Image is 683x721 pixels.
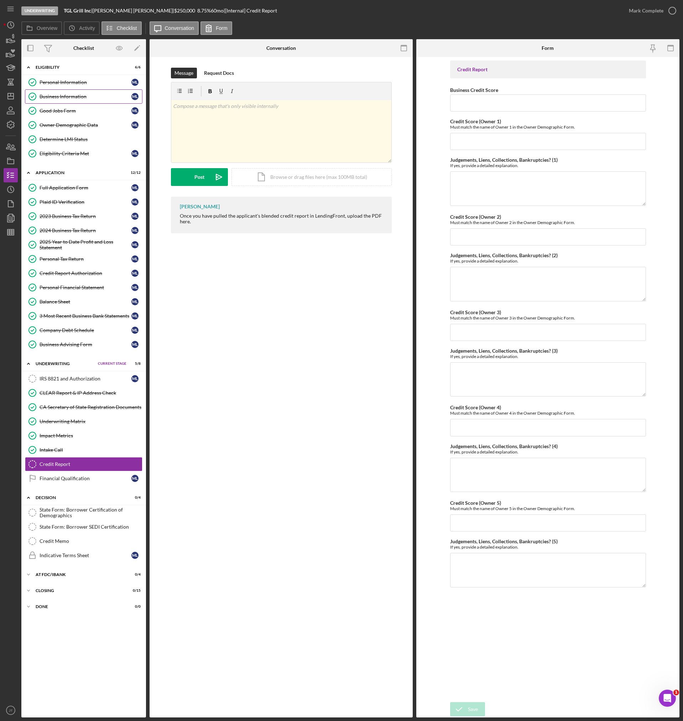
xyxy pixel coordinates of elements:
[79,25,95,31] label: Activity
[131,150,139,157] div: M L
[224,8,277,14] div: | [Internal] Credit Report
[40,461,142,467] div: Credit Report
[64,8,93,14] div: |
[36,572,123,577] div: At FDC/iBank
[25,386,142,400] a: CLEAR Report & IP Address Check
[25,505,142,520] a: State Form: Borrower Certification of Demographics
[64,7,91,14] b: TGL Grill Inc
[450,410,646,416] div: Must match the name of Owner 4 in the Owner Demographic Form.
[4,703,18,717] button: JT
[25,295,142,309] a: Balance SheetML
[25,471,142,486] a: Financial QualificationML
[450,449,646,455] div: If yes, provide a detailed explanation.
[36,496,123,500] div: Decision
[40,476,131,481] div: Financial Qualification
[128,496,141,500] div: 0 / 4
[40,199,131,205] div: Plaid ID Verification
[40,239,131,250] div: 2025 Year to Date Profit and Loss Statement
[40,213,131,219] div: 2023 Business Tax Return
[25,89,142,104] a: Business InformationML
[450,315,646,321] div: Must match the name of Owner 3 in the Owner Demographic Form.
[40,376,131,382] div: IRS 8821 and Authorization
[128,605,141,609] div: 0 / 0
[25,280,142,295] a: Personal Financial StatementML
[659,690,676,707] iframe: Intercom live chat
[457,67,639,72] div: Credit Report
[40,553,131,558] div: Indicative Terms Sheet
[174,68,193,78] div: Message
[194,168,204,186] div: Post
[40,122,131,128] div: Owner Demographic Data
[131,552,139,559] div: M L
[468,702,478,716] div: Save
[25,252,142,266] a: Personal Tax ReturnML
[36,171,123,175] div: Application
[25,181,142,195] a: Full Application FormML
[25,337,142,352] a: Business Advising FormML
[40,313,131,319] div: 3 Most Recent Business Bank Statements
[216,25,228,31] label: Form
[25,132,142,146] a: Determine LMI Status
[211,8,224,14] div: 60 mo
[131,298,139,305] div: M L
[450,702,485,716] button: Save
[40,185,131,191] div: Full Application Form
[36,605,123,609] div: Done
[197,8,211,14] div: 8.75 %
[73,45,94,51] div: Checklist
[450,124,646,130] div: Must match the name of Owner 1 in the Owner Demographic Form.
[98,362,126,366] span: Current Stage
[131,270,139,277] div: M L
[25,323,142,337] a: Company Debt ScheduleML
[101,21,142,35] button: Checklist
[40,79,131,85] div: Personal Information
[200,21,232,35] button: Form
[131,241,139,248] div: M L
[25,75,142,89] a: Personal InformationML
[171,68,197,78] button: Message
[174,7,195,14] span: $250,000
[40,256,131,262] div: Personal Tax Return
[40,94,131,99] div: Business Information
[40,299,131,305] div: Balance Sheet
[450,118,501,124] label: Credit Score (Owner 1)
[25,146,142,161] a: Eligibility Criteria MetML
[25,414,142,429] a: Underwriting Matrix
[128,588,141,593] div: 0 / 15
[131,284,139,291] div: M L
[25,266,142,280] a: Credit Report AuthorizationML
[171,168,228,186] button: Post
[128,362,141,366] div: 5 / 8
[25,443,142,457] a: Intake Call
[131,341,139,348] div: M L
[131,213,139,220] div: M L
[450,157,558,163] label: Judgements, Liens, Collections, Bankruptcies? (1)
[128,572,141,577] div: 0 / 4
[450,500,501,506] label: Credit Score (Owner 5)
[117,25,137,31] label: Checklist
[266,45,296,51] div: Conversation
[40,228,131,233] div: 2024 Business Tax Return
[40,327,131,333] div: Company Debt Schedule
[629,4,663,18] div: Mark Complete
[450,87,498,93] label: Business Credit Score
[131,184,139,191] div: M L
[542,45,554,51] div: Form
[131,79,139,86] div: M L
[40,108,131,114] div: Good Jobs Form
[450,354,646,359] div: If yes, provide a detailed explanation.
[40,342,131,347] div: Business Advising Form
[40,151,131,156] div: Eligibility Criteria Met
[25,457,142,471] a: Credit Report
[40,270,131,276] div: Credit Report Authorization
[25,223,142,238] a: 2024 Business Tax ReturnML
[40,538,142,544] div: Credit Memo
[40,447,142,453] div: Intake Call
[450,538,558,544] label: Judgements, Liens, Collections, Bankruptcies? (5)
[25,209,142,223] a: 2023 Business Tax ReturnML
[131,327,139,334] div: M L
[40,285,131,290] div: Personal Financial Statement
[40,433,142,439] div: Impact Metrics
[180,204,220,209] div: [PERSON_NAME]
[131,375,139,382] div: M L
